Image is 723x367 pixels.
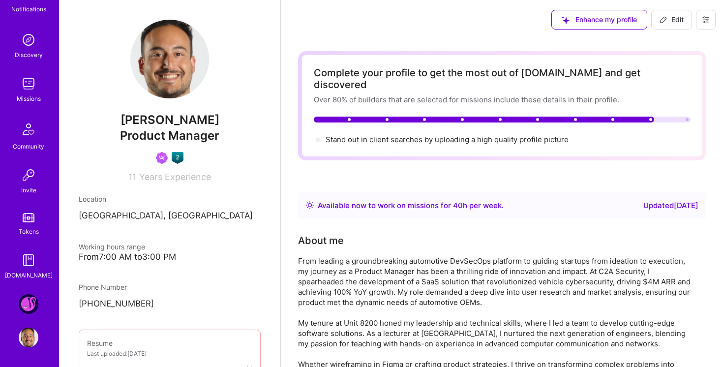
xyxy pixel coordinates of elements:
img: tokens [23,213,34,222]
div: [DOMAIN_NAME] [5,270,53,280]
div: Community [13,141,44,152]
div: Discovery [15,50,43,60]
p: [PHONE_NUMBER] [79,298,261,310]
img: User Avatar [19,328,38,347]
div: Available now to work on missions for h per week . [318,200,504,212]
img: User Avatar [130,20,209,98]
p: [GEOGRAPHIC_DATA], [GEOGRAPHIC_DATA] [79,210,261,222]
div: Stand out in client searches by uploading a high quality profile picture [326,134,569,145]
span: 11 [128,172,136,182]
div: Notifications [11,4,46,14]
button: Edit [651,10,692,30]
img: Kraken: Delivery and Migration Agentic Platform [19,294,38,314]
img: guide book [19,250,38,270]
span: [PERSON_NAME] [79,113,261,127]
div: From 7:00 AM to 3:00 PM [79,252,261,262]
div: Invite [21,185,36,195]
span: 40 [453,201,463,210]
div: About me [298,233,344,248]
img: teamwork [19,74,38,93]
div: Location [79,194,261,204]
span: Resume [87,339,113,347]
img: Been on Mission [156,152,168,164]
span: Years Experience [139,172,211,182]
div: Missions [17,93,41,104]
img: Community [17,118,40,141]
i: icon SuggestedTeams [562,16,570,24]
a: User Avatar [16,328,41,347]
button: Enhance my profile [551,10,647,30]
span: Enhance my profile [562,15,637,25]
a: Kraken: Delivery and Migration Agentic Platform [16,294,41,314]
span: Working hours range [79,243,145,251]
div: Complete your profile to get the most out of [DOMAIN_NAME] and get discovered [314,67,691,91]
div: Updated [DATE] [643,200,698,212]
img: discovery [19,30,38,50]
span: Product Manager [120,128,219,143]
div: Over 80% of builders that are selected for missions include these details in their profile. [314,94,691,105]
div: Last uploaded: [DATE] [87,348,252,359]
span: Phone Number [79,283,127,291]
img: Availability [306,201,314,209]
img: Invite [19,165,38,185]
div: Tokens [19,226,39,237]
span: Edit [660,15,684,25]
